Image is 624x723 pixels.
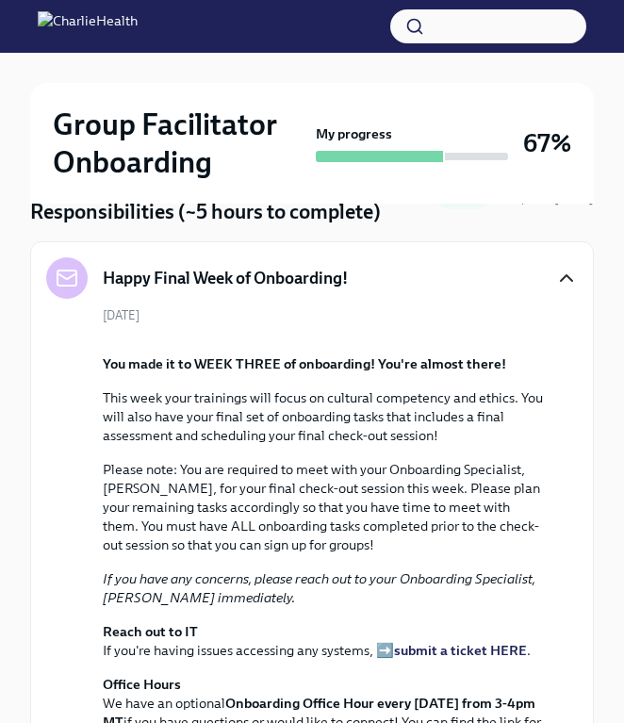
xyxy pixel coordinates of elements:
span: [DATE] [103,306,140,324]
p: Please note: You are required to meet with your Onboarding Specialist, [PERSON_NAME], for your fi... [103,460,548,554]
span: Completed [497,191,594,205]
h2: Group Facilitator Onboarding [53,106,308,181]
img: CharlieHealth [38,11,138,41]
h5: Happy Final Week of Onboarding! [103,267,348,289]
h3: 67% [523,126,571,160]
strong: My progress [316,124,392,143]
a: submit a ticket HERE [394,642,527,659]
p: This week your trainings will focus on cultural competency and ethics. You will also have your fi... [103,388,548,445]
strong: Office Hours [103,676,181,693]
strong: [DATE] [554,191,594,205]
p: If you're having issues accessing any systems, ➡️ . [103,622,548,660]
em: If you have any concerns, please reach out to your Onboarding Specialist, [PERSON_NAME] immediately. [103,570,535,606]
strong: You made it to WEEK THREE of onboarding! You're almost there! [103,355,506,372]
strong: Reach out to IT [103,623,198,640]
